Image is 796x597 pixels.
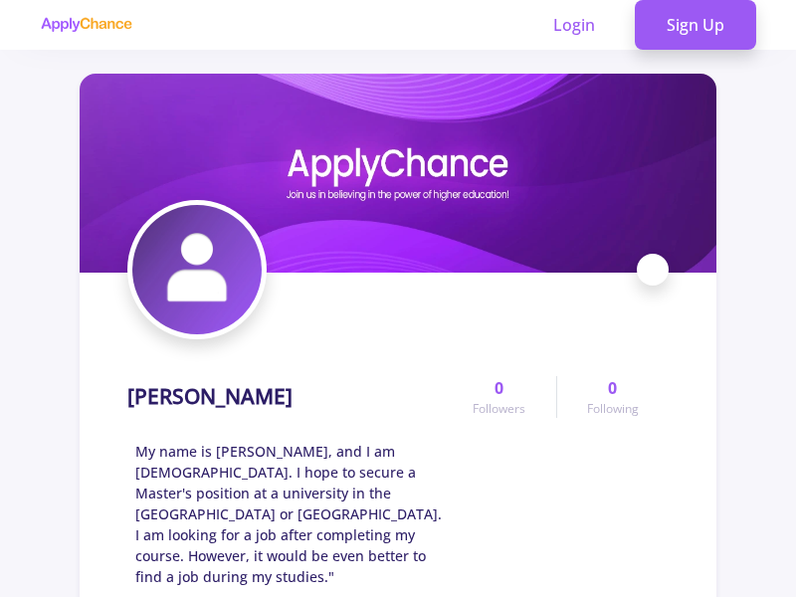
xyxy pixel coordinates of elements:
[443,376,555,418] a: 0Followers
[473,400,525,418] span: Followers
[132,205,262,334] img: SoheiL Shariatiavatar
[608,376,617,400] span: 0
[495,376,503,400] span: 0
[135,441,443,587] span: My name is [PERSON_NAME], and I am [DEMOGRAPHIC_DATA]. I hope to secure a Master's position at a ...
[127,384,293,409] h1: [PERSON_NAME]
[80,74,716,273] img: SoheiL Shariaticover image
[40,17,132,33] img: applychance logo text only
[556,376,669,418] a: 0Following
[587,400,639,418] span: Following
